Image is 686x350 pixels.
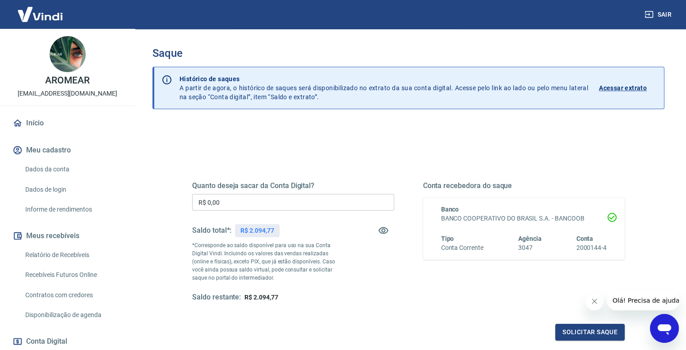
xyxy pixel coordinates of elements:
a: Dados da conta [22,160,124,179]
span: Agência [518,235,542,242]
span: R$ 2.094,77 [244,294,278,301]
h5: Quanto deseja sacar da Conta Digital? [192,181,394,190]
a: Disponibilização de agenda [22,306,124,324]
h5: Conta recebedora do saque [423,181,625,190]
iframe: Mensagem da empresa [607,290,679,310]
span: Tipo [441,235,454,242]
p: *Corresponde ao saldo disponível para uso na sua Conta Digital Vindi. Incluindo os valores das ve... [192,241,344,282]
p: [EMAIL_ADDRESS][DOMAIN_NAME] [18,89,117,98]
h3: Saque [152,47,664,60]
span: Banco [441,206,459,213]
span: Conta [576,235,593,242]
p: R$ 2.094,77 [240,226,274,235]
p: A partir de agora, o histórico de saques será disponibilizado no extrato da sua conta digital. Ac... [180,74,588,101]
a: Recebíveis Futuros Online [22,266,124,284]
h6: 3047 [518,243,542,253]
button: Sair [643,6,675,23]
span: Olá! Precisa de ajuda? [5,6,76,14]
h6: Conta Corrente [441,243,483,253]
p: Histórico de saques [180,74,588,83]
h5: Saldo total*: [192,226,231,235]
p: Acessar extrato [599,83,647,92]
button: Meus recebíveis [11,226,124,246]
h5: Saldo restante: [192,293,241,302]
img: 503e901b-77e1-4375-93ec-811a6733aa4d.jpeg [50,36,86,72]
a: Relatório de Recebíveis [22,246,124,264]
a: Contratos com credores [22,286,124,304]
a: Dados de login [22,180,124,199]
iframe: Fechar mensagem [585,292,603,310]
a: Acessar extrato [599,74,657,101]
a: Informe de rendimentos [22,200,124,219]
h6: 2000144-4 [576,243,607,253]
img: Vindi [11,0,69,28]
button: Solicitar saque [555,324,625,341]
iframe: Botão para abrir a janela de mensagens [650,314,679,343]
p: AROMEAR [45,76,90,85]
a: Início [11,113,124,133]
h6: BANCO COOPERATIVO DO BRASIL S.A. - BANCOOB [441,214,607,223]
button: Meu cadastro [11,140,124,160]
